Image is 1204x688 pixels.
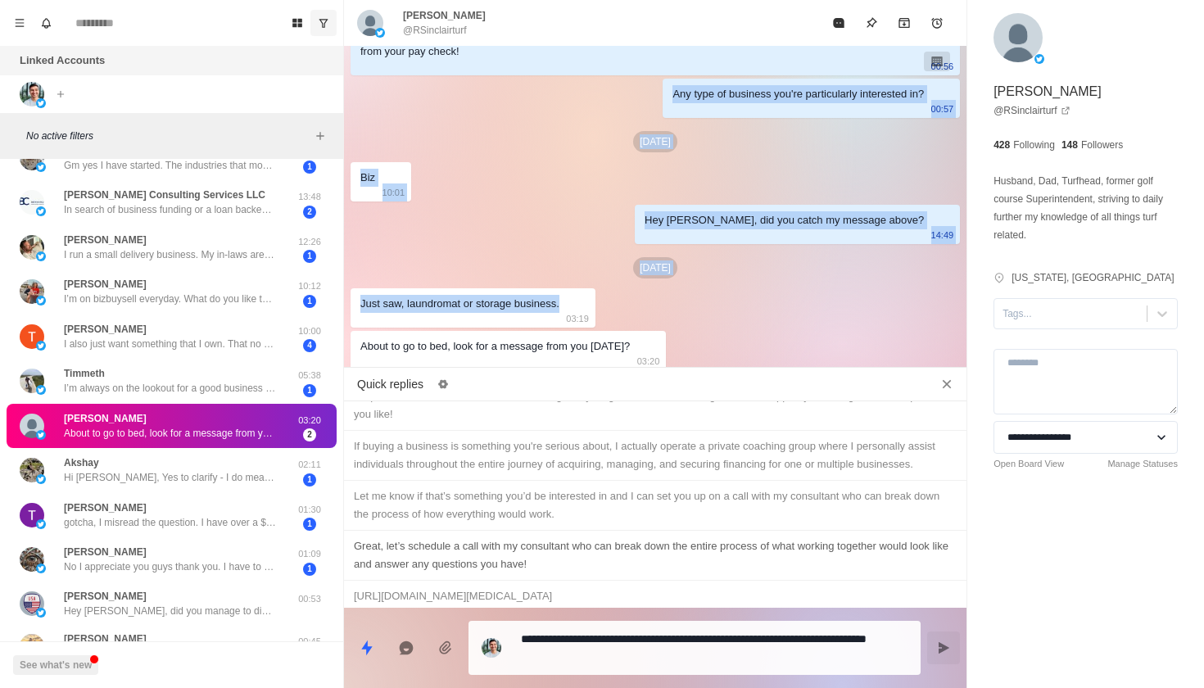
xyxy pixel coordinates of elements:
[289,235,330,249] p: 12:26
[20,279,44,304] img: picture
[64,545,147,559] p: [PERSON_NAME]
[20,414,44,438] img: picture
[20,52,105,69] p: Linked Accounts
[994,103,1070,118] a: @RSinclairturf
[36,519,46,529] img: picture
[20,503,44,527] img: picture
[360,169,375,187] div: Biz
[390,631,423,664] button: Reply with AI
[1107,457,1178,471] a: Manage Statuses
[64,322,147,337] p: [PERSON_NAME]
[20,458,44,482] img: picture
[994,13,1043,62] img: picture
[64,277,147,292] p: [PERSON_NAME]
[566,310,589,328] p: 03:19
[289,592,330,606] p: 00:53
[482,638,501,658] img: picture
[64,631,147,646] p: [PERSON_NAME]
[64,233,147,247] p: [PERSON_NAME]
[36,564,46,573] img: picture
[20,591,44,616] img: picture
[354,487,957,523] div: Let me know if that’s something you’d be interested in and I can set you up on a call with my con...
[351,631,383,664] button: Quick replies
[64,366,105,381] p: Timmeth
[633,257,677,278] p: [DATE]
[375,28,385,38] img: picture
[289,547,330,561] p: 01:09
[382,183,405,201] p: 10:01
[303,473,316,487] span: 1
[64,455,99,470] p: Akshay
[64,188,265,202] p: [PERSON_NAME] Consulting Services LLC
[36,98,46,108] img: picture
[303,428,316,441] span: 2
[354,587,957,605] div: [URL][DOMAIN_NAME][MEDICAL_DATA]
[64,500,147,515] p: [PERSON_NAME]
[64,426,277,441] p: About to go to bed, look for a message from you [DATE]?
[637,352,660,370] p: 03:20
[931,100,954,118] p: 00:57
[13,655,98,675] button: See what's new
[26,129,310,143] p: No active filters
[36,341,46,351] img: picture
[64,470,277,485] p: Hi [PERSON_NAME], Yes to clarify - I do mean finding off-market opportunities. Even finding real ...
[36,251,46,261] img: picture
[20,369,44,393] img: picture
[36,296,46,306] img: picture
[303,563,316,576] span: 1
[289,190,330,204] p: 13:48
[354,537,957,573] div: Great, let’s schedule a call with my consultant who can break down the entire process of what wor...
[36,385,46,395] img: picture
[354,387,957,423] div: No problem at all, I know how overwhelming everything can be when starting out. I can support you...
[921,7,953,39] button: Add reminder
[310,10,337,36] button: Show unread conversations
[430,371,456,397] button: Edit quick replies
[303,384,316,397] span: 1
[64,202,277,217] p: In search of business funding or a loan backed by real estate? (Operating business loans) Asset b...
[64,559,277,574] p: No I appreciate you guys thank you. I have to do a surgery in the next couple of weeks We will to...
[429,631,462,664] button: Add media
[303,250,316,263] span: 1
[289,458,330,472] p: 02:11
[303,295,316,308] span: 1
[7,10,33,36] button: Menu
[1061,138,1078,152] p: 148
[927,631,960,664] button: Send message
[994,172,1178,244] p: Husband, Dad, Turfhead, former golf course Superintendent, striving to daily further my knowledge...
[1012,270,1174,285] p: [US_STATE], [GEOGRAPHIC_DATA]
[20,235,44,260] img: picture
[64,411,147,426] p: [PERSON_NAME]
[20,146,44,170] img: picture
[303,339,316,352] span: 4
[354,437,957,473] div: If buying a business is something you're serious about, I actually operate a private coaching gro...
[1034,54,1044,64] img: picture
[303,161,316,174] span: 1
[36,608,46,618] img: picture
[633,131,677,152] p: [DATE]
[289,635,330,649] p: 00:45
[994,138,1010,152] p: 428
[64,381,277,396] p: I’m always on the lookout for a good business to acquire and my interests are wide, so I’m not lo...
[934,371,960,397] button: Close quick replies
[289,324,330,338] p: 10:00
[822,7,855,39] button: Mark as read
[20,324,44,349] img: picture
[360,337,630,355] div: About to go to bed, look for a message from you [DATE]?
[36,206,46,216] img: picture
[645,211,924,229] div: Hey [PERSON_NAME], did you catch my message above?
[64,515,277,530] p: gotcha, I misread the question. I have over a $100K in liquid assets and over $2M in 401K
[284,10,310,36] button: Board View
[357,376,423,393] p: Quick replies
[403,23,467,38] p: @RSinclairturf
[303,206,316,219] span: 2
[20,82,44,106] img: picture
[1013,138,1055,152] p: Following
[672,85,924,103] div: Any type of business you're particularly interested in?
[33,10,59,36] button: Notifications
[1081,138,1123,152] p: Followers
[20,634,44,659] img: picture
[20,190,44,215] img: picture
[36,430,46,440] img: picture
[855,7,888,39] button: Pin
[36,162,46,172] img: picture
